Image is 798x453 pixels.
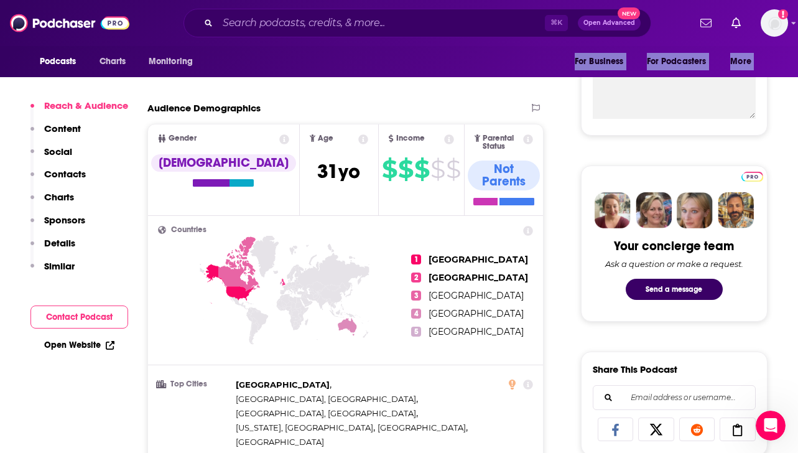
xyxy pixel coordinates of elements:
[429,326,524,337] span: [GEOGRAPHIC_DATA]
[429,254,528,265] span: [GEOGRAPHIC_DATA]
[718,192,754,228] img: Jon Profile
[218,13,545,33] input: Search podcasts, credits, & more...
[756,411,786,441] iframe: Intercom live chat
[593,385,756,410] div: Search followers
[44,260,75,272] p: Similar
[236,394,416,404] span: [GEOGRAPHIC_DATA], [GEOGRAPHIC_DATA]
[761,9,788,37] span: Logged in as slloyd916
[396,134,425,142] span: Income
[378,423,466,432] span: [GEOGRAPHIC_DATA]
[761,9,788,37] button: Show profile menu
[398,159,413,179] span: $
[483,134,521,151] span: Parental Status
[603,386,745,409] input: Email address or username...
[318,134,333,142] span: Age
[378,421,468,435] span: ,
[236,378,332,392] span: ,
[44,191,74,203] p: Charts
[236,437,324,447] span: [GEOGRAPHIC_DATA]
[677,192,713,228] img: Jules Profile
[741,172,763,182] img: Podchaser Pro
[100,53,126,70] span: Charts
[741,170,763,182] a: Pro website
[169,134,197,142] span: Gender
[30,100,128,123] button: Reach & Audience
[151,154,296,172] div: [DEMOGRAPHIC_DATA]
[44,123,81,134] p: Content
[614,238,734,254] div: Your concierge team
[44,340,114,350] a: Open Website
[236,408,416,418] span: [GEOGRAPHIC_DATA], [GEOGRAPHIC_DATA]
[411,327,421,337] span: 5
[30,214,85,237] button: Sponsors
[147,102,261,114] h2: Audience Demographics
[446,159,460,179] span: $
[158,380,231,388] h3: Top Cities
[639,50,725,73] button: open menu
[545,15,568,31] span: ⌘ K
[695,12,717,34] a: Show notifications dropdown
[236,423,373,432] span: [US_STATE], [GEOGRAPHIC_DATA]
[411,273,421,283] span: 2
[618,7,640,19] span: New
[171,226,206,234] span: Countries
[468,161,541,190] div: Not Parents
[429,272,528,283] span: [GEOGRAPHIC_DATA]
[638,418,674,441] a: Share on X/Twitter
[30,146,72,169] button: Social
[140,50,209,73] button: open menu
[730,53,751,70] span: More
[30,168,86,191] button: Contacts
[429,308,524,319] span: [GEOGRAPHIC_DATA]
[578,16,641,30] button: Open AdvancedNew
[721,50,767,73] button: open menu
[605,259,743,269] div: Ask a question or make a request.
[149,53,193,70] span: Monitoring
[236,421,375,435] span: ,
[183,9,651,37] div: Search podcasts, credits, & more...
[647,53,707,70] span: For Podcasters
[411,255,421,264] span: 1
[236,392,418,406] span: ,
[44,100,128,111] p: Reach & Audience
[636,192,672,228] img: Barbara Profile
[598,418,634,441] a: Share on Facebook
[761,9,788,37] img: User Profile
[44,168,86,180] p: Contacts
[40,53,77,70] span: Podcasts
[30,237,75,260] button: Details
[31,50,93,73] button: open menu
[44,146,72,157] p: Social
[30,306,128,329] button: Contact Podcast
[414,159,429,179] span: $
[30,191,74,214] button: Charts
[720,418,756,441] a: Copy Link
[44,214,85,226] p: Sponsors
[726,12,746,34] a: Show notifications dropdown
[30,123,81,146] button: Content
[30,260,75,283] button: Similar
[382,159,397,179] span: $
[778,9,788,19] svg: Add a profile image
[595,192,631,228] img: Sydney Profile
[317,159,360,184] span: 31 yo
[10,11,129,35] img: Podchaser - Follow, Share and Rate Podcasts
[411,291,421,301] span: 3
[236,406,418,421] span: ,
[566,50,639,73] button: open menu
[593,363,677,375] h3: Share This Podcast
[44,237,75,249] p: Details
[236,380,330,390] span: [GEOGRAPHIC_DATA]
[575,53,624,70] span: For Business
[91,50,134,73] a: Charts
[430,159,445,179] span: $
[583,20,635,26] span: Open Advanced
[679,418,715,441] a: Share on Reddit
[411,309,421,319] span: 4
[626,279,723,300] button: Send a message
[429,290,524,301] span: [GEOGRAPHIC_DATA]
